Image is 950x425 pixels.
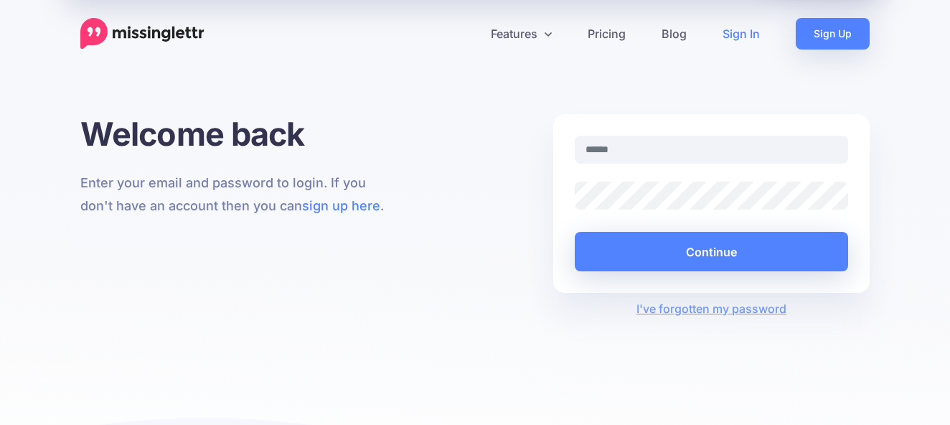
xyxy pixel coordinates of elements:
a: Blog [644,18,705,50]
p: Enter your email and password to login. If you don't have an account then you can . [80,172,397,218]
a: Features [473,18,570,50]
a: Pricing [570,18,644,50]
a: sign up here [302,198,380,213]
a: Sign In [705,18,778,50]
a: Sign Up [796,18,870,50]
h1: Welcome back [80,114,397,154]
button: Continue [575,232,848,271]
a: I've forgotten my password [636,302,786,316]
